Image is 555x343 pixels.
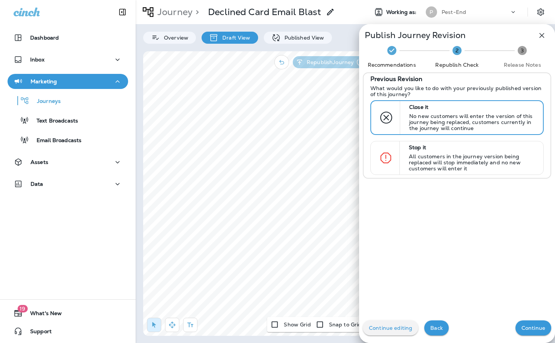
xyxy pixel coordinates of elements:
[456,47,459,54] text: 2
[409,144,537,150] p: Stop it
[493,61,552,69] span: Release Notes
[515,320,551,335] button: Continue
[521,325,545,331] p: Continue
[424,320,449,335] button: Back
[409,153,537,171] p: All customers in the journey version being replaced will stop immediately and no new customers wi...
[521,47,524,54] text: 3
[363,320,418,335] button: Continue editing
[409,113,536,131] p: No new customers will enter the version of this journey being replaced, customers currently in th...
[409,104,536,110] p: Close it
[362,61,421,69] span: Recommendations
[369,325,412,331] p: Continue editing
[430,325,443,331] p: Back
[365,32,466,38] p: Publish Journey Revision
[370,76,422,82] p: Previous Revision
[427,61,486,69] span: Republish Check
[370,85,544,97] p: What would you like to do with your previously published version of this journey?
